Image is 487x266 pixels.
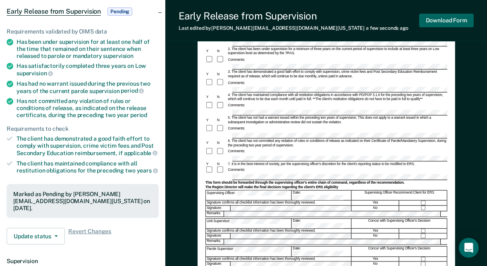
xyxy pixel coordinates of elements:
div: The client has demonstrated a good faith effort to comply with supervision, crime victim fees and... [17,135,159,156]
div: Signature: [206,206,231,211]
div: 7. It is in the best interest of society, per the supervising officer's discretion for the client... [227,162,447,166]
div: No [352,234,399,239]
div: 2. The client has been under supervision for a minimum of three years on the current period of su... [227,47,447,56]
div: Requirements validated by OIMS data [7,28,159,35]
div: Has satisfactorily completed three years on Low [17,62,159,77]
div: Signature: [206,234,231,239]
div: Has not committed any violation of rules or conditions of release, as indicated on the release ce... [17,98,159,118]
span: supervision [17,70,53,77]
div: Comments: [227,58,246,62]
div: Yes [352,229,399,233]
div: The Region Director will make the final decision regarding the client's ERS eligibility [205,185,447,189]
div: Y [205,72,216,77]
div: Has been under supervision for at least one half of the time that remained on their sentence when... [17,38,159,59]
span: years [137,167,158,174]
div: Supervising Officer: [206,190,291,200]
div: Unit Supervisor: [206,219,291,229]
div: Last edited by [PERSON_NAME][EMAIL_ADDRESS][DOMAIN_NAME][US_STATE] [179,25,408,31]
div: 5. The client has not had a warrant issued within the preceding two years of supervision. This do... [227,116,447,125]
div: Date: [292,190,351,200]
div: N [216,72,227,77]
span: Pending [107,7,132,16]
div: Date: [292,247,351,257]
span: period [130,112,147,118]
div: Concur with Supervising Officer's Decision [352,219,447,229]
div: N [216,162,227,166]
div: Open Intercom Messenger [459,238,479,258]
div: Requirements to check [7,125,159,132]
div: The client has maintained compliance with all restitution obligations for the preceding two [17,160,159,174]
div: N [216,118,227,122]
div: Y [205,49,216,53]
div: Yes [352,257,399,261]
div: Comments: [227,149,246,153]
div: Remarks: [206,240,224,245]
div: Parole Supervisor: [206,247,291,257]
div: Signature confirms all checklist information has been thoroughly reviewed. [206,257,351,261]
div: Y [205,141,216,145]
div: Signature confirms all checklist information has been thoroughly reviewed. [206,201,351,205]
div: Comments: [227,127,246,131]
div: Comments: [227,81,246,85]
span: Early Release from Supervision [7,7,101,16]
div: Y [205,118,216,122]
div: Remarks: [206,211,224,217]
div: 3. The client has demonstrated a good faith effort to comply with supervision, crime victim fees ... [227,70,447,79]
div: No [352,206,399,211]
span: period [121,87,144,94]
div: N [216,95,227,99]
div: N [216,141,227,145]
div: Yes [352,201,399,205]
div: Comments: [227,104,246,108]
span: a few seconds ago [366,25,408,31]
div: Y [205,162,216,166]
span: supervision [103,53,134,59]
span: Revert Changes [68,228,111,244]
button: Update status [7,228,65,244]
div: Date: [292,219,351,229]
div: Comments: [227,168,246,172]
div: Has had no warrant issued during the previous two years of the current parole supervision [17,80,159,94]
div: Signature confirms all checklist information has been thoroughly reviewed. [206,229,351,233]
div: This form should be forwarded through the supervising officer's entire chain of command, regardle... [205,180,447,185]
div: Marked as Pending by [PERSON_NAME][EMAIL_ADDRESS][DOMAIN_NAME][US_STATE] on [DATE]. [13,191,152,211]
div: Y [205,95,216,99]
span: applicable [124,150,158,156]
div: Supervising Officer Recommend Client for ERS [352,190,447,200]
div: Concur with Supervising Officer's Decision [352,247,447,257]
dt: Supervision [7,258,159,265]
div: N [216,49,227,53]
div: 6. The client has not committed any violation of rules or conditions of release as indicated on t... [227,139,447,148]
button: Download Form [419,14,474,27]
div: 4. The client has maintained compliance with all restitution obligations in accordance with PD/PO... [227,93,447,102]
div: Early Release from Supervision [179,10,408,22]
